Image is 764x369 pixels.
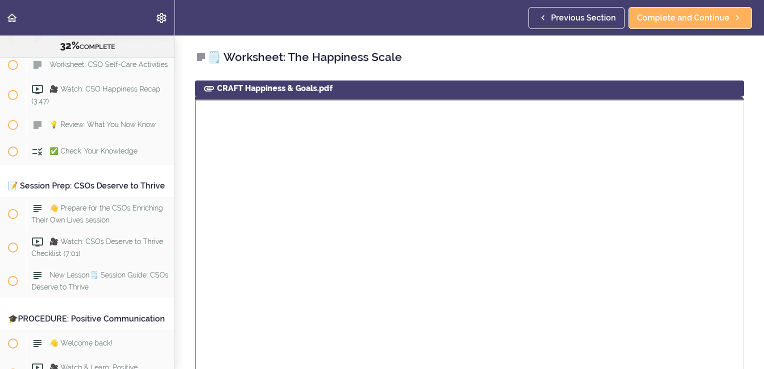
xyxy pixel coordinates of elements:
span: 💡 Review: What You Now Know [49,121,155,129]
span: ✅ Check: Your Knowledge [49,147,137,155]
a: Complete and Continue [628,7,752,29]
span: Worksheet: CSO Self-Care Activities [49,61,168,69]
span: 👋 Welcome back! [49,339,112,347]
span: Complete and Continue [637,12,729,24]
h2: 🗒️ Worksheet: The Happiness Scale [195,48,744,65]
span: 🎥 Watch: CSOs Deserve to Thrive Checklist (7:01) [31,238,163,257]
span: Previous Section [551,12,616,24]
span: New Lesson🗒️ Session Guide: CSOs Deserve to Thrive [31,271,168,291]
div: CRAFT Happiness & Goals.pdf [195,80,744,96]
svg: Back to course curriculum [6,12,18,24]
svg: Settings Menu [155,12,167,24]
div: COMPLETE [12,39,162,52]
a: Previous Section [528,7,624,29]
span: 32% [60,39,79,51]
span: 👋 Prepare for the CSOs Enriching Their Own Lives session [31,204,163,224]
span: 🎥 Watch: CSO Happiness Recap (3:47) [31,85,160,105]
